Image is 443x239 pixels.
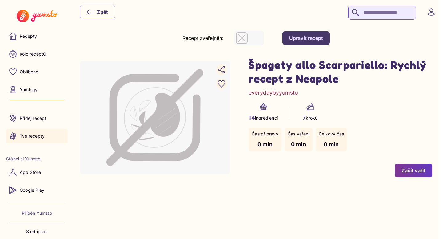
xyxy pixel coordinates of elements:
[26,229,47,235] p: Sleduj nás
[20,69,38,75] p: Oblíbené
[324,141,339,147] span: 0 min
[20,133,45,139] p: Tvé recepty
[20,115,46,121] p: Přidej recept
[303,114,306,121] span: 7
[22,210,52,216] a: Příběh Yumsto
[80,61,230,174] div: Image not available
[87,8,108,16] div: Zpět
[395,164,432,177] button: Začít vařit
[288,131,309,137] p: Čas vaření
[6,183,68,198] a: Google Play
[6,129,68,143] a: Tvé recepty
[6,65,68,79] a: Oblíbené
[319,131,344,137] p: Celkový čas
[20,187,44,193] p: Google Play
[289,35,323,41] div: Upravit recept
[282,31,330,45] button: Upravit recept
[303,113,317,122] p: kroků
[17,10,57,22] img: Yumsto logo
[6,82,68,97] a: Yumlogy
[6,165,68,180] a: App Store
[249,88,298,97] a: everydaybyyumsto
[291,141,306,147] span: 0 min
[20,169,41,175] p: App Store
[401,167,425,174] div: Začít vařit
[257,141,273,147] span: 0 min
[6,156,68,162] li: Stáhni si Yumsto
[249,113,278,122] p: ingrediencí
[6,29,68,44] a: Recepty
[249,114,255,121] span: 14
[249,58,432,85] h1: Špagety allo Scarpariello: Rychlý recept z Neapole
[6,111,68,126] a: Přidej recept
[20,51,46,57] p: Kolo receptů
[20,33,37,39] p: Recepty
[80,5,115,19] button: Zpět
[182,35,223,41] label: Recept zveřejněn:
[20,87,38,93] p: Yumlogy
[6,47,68,61] a: Kolo receptů
[252,131,278,137] p: Čas přípravy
